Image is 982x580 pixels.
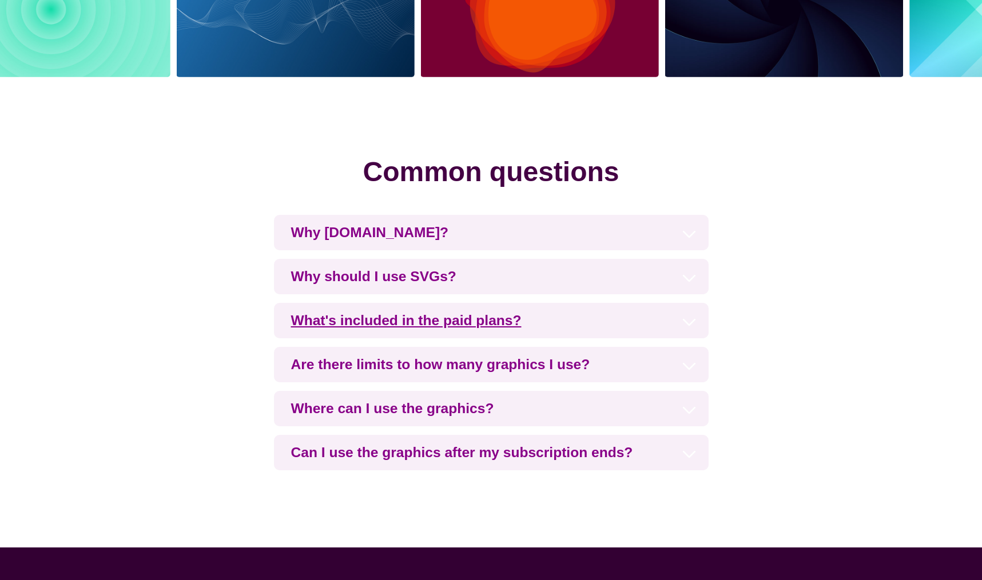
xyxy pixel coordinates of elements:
[274,391,709,426] h3: Where can I use the graphics?
[274,259,709,294] h3: Why should I use SVGs?
[274,347,709,382] h3: Are there limits to how many graphics I use?
[274,303,709,338] h3: What's included in the paid plans?
[274,435,709,470] h3: Can I use the graphics after my subscription ends?
[274,215,709,250] h3: Why [DOMAIN_NAME]?
[34,151,948,193] h2: Common questions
